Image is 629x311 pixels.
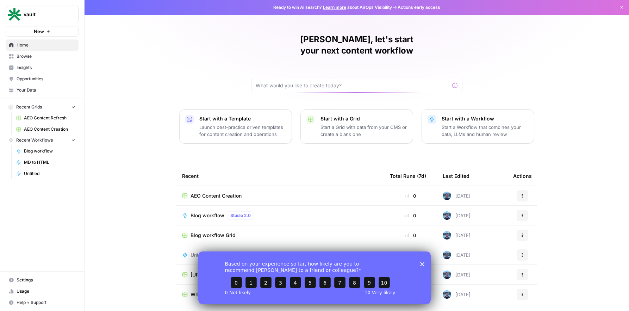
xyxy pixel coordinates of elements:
div: 0 [390,212,431,219]
a: Your Data [6,85,79,96]
span: Studio 2.0 [230,212,251,219]
img: vqq3utu6a9kmtr243lu68r7rnrl3 [443,270,451,279]
p: Start with a Grid [320,115,407,122]
div: [DATE] [443,192,471,200]
a: AEO Content Creation [182,192,379,199]
a: Write Informational Article [182,291,379,298]
span: New [34,28,44,35]
a: AEO Content Refresh [13,112,79,124]
button: New [6,26,79,37]
img: vqq3utu6a9kmtr243lu68r7rnrl3 [443,251,451,259]
button: Start with a GridStart a Grid with data from your CMS or create a blank one [300,109,413,144]
div: [DATE] [443,270,471,279]
span: Untitled [191,251,209,259]
span: Ready to win AI search? about AirOps Visibility [273,4,392,11]
span: Blog workflow [191,212,224,219]
span: Opportunities [17,76,75,82]
span: Home [17,42,75,48]
input: What would you like to create today? [256,82,449,89]
p: Start a Grid with data from your CMS or create a blank one [320,124,407,138]
p: Start with a Workflow [442,115,528,122]
button: Recent Grids [6,102,79,112]
div: [DATE] [443,290,471,299]
span: [UPDATED] Venn Grid [191,271,241,278]
span: Recent Grids [16,104,42,110]
a: Blog workflow [13,145,79,157]
a: Settings [6,274,79,286]
span: Usage [17,288,75,294]
span: Actions early access [398,4,440,11]
span: Recent Workflows [16,137,53,143]
a: Opportunities [6,73,79,85]
img: vqq3utu6a9kmtr243lu68r7rnrl3 [443,211,451,220]
span: Untitled [24,170,75,177]
button: Recent Workflows [6,135,79,145]
a: Blog workflow Grid [182,232,379,239]
a: Home [6,39,79,51]
div: Actions [513,166,532,186]
p: Launch best-practice driven templates for content creation and operations [199,124,286,138]
iframe: Survey from AirOps [198,251,431,304]
a: MD to HTML [13,157,79,168]
a: Usage [6,286,79,297]
p: Start with a Template [199,115,286,122]
img: vqq3utu6a9kmtr243lu68r7rnrl3 [443,290,451,299]
span: AEO Content Creation [24,126,75,132]
a: Learn more [323,5,346,10]
span: MD to HTML [24,159,75,166]
a: Insights [6,62,79,73]
a: [UPDATED] Venn Grid [182,271,379,278]
span: Insights [17,64,75,71]
span: Browse [17,53,75,60]
div: 0 [390,232,431,239]
div: Total Runs (7d) [390,166,426,186]
span: Help + Support [17,299,75,306]
div: [DATE] [443,211,471,220]
span: AEO Content Creation [191,192,242,199]
div: 0 [390,192,431,199]
span: Blog workflow [24,148,75,154]
button: Start with a TemplateLaunch best-practice driven templates for content creation and operations [179,109,292,144]
p: Start a Workflow that combines your data, LLMs and human review [442,124,528,138]
a: Browse [6,51,79,62]
div: Recent [182,166,379,186]
span: vault [24,11,66,18]
a: AEO Content Creation [13,124,79,135]
span: Your Data [17,87,75,93]
a: Blog workflowStudio 2.0 [182,211,379,220]
button: Help + Support [6,297,79,308]
a: Untitled [13,168,79,179]
button: Workspace: vault [6,6,79,23]
h1: [PERSON_NAME], let's start your next content workflow [251,34,462,56]
img: vqq3utu6a9kmtr243lu68r7rnrl3 [443,231,451,240]
img: vault Logo [8,8,21,21]
span: AEO Content Refresh [24,115,75,121]
img: vqq3utu6a9kmtr243lu68r7rnrl3 [443,192,451,200]
div: [DATE] [443,251,471,259]
span: Write Informational Article [191,291,252,298]
button: Start with a WorkflowStart a Workflow that combines your data, LLMs and human review [422,109,534,144]
span: Settings [17,277,75,283]
a: UntitledStudio 2.0 [182,251,379,259]
div: [DATE] [443,231,471,240]
span: Blog workflow Grid [191,232,236,239]
div: Last Edited [443,166,469,186]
